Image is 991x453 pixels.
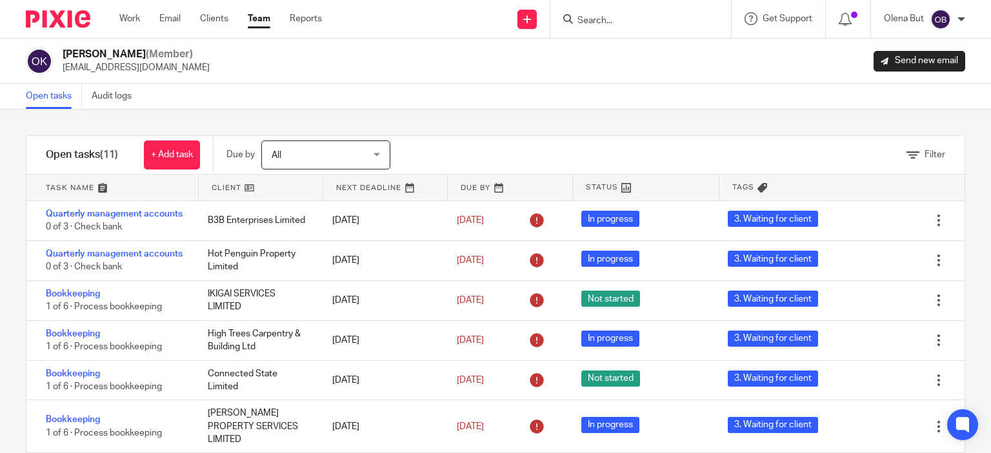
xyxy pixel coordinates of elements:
h2: [PERSON_NAME] [63,48,210,61]
a: Team [248,12,270,25]
a: Quarterly management accounts [46,209,183,218]
a: Work [119,12,140,25]
img: Pixie [26,10,90,28]
div: [DATE] [319,367,444,393]
p: Due by [226,148,255,161]
div: [DATE] [319,247,444,273]
div: [DATE] [319,327,444,353]
span: Not started [581,371,640,387]
span: 3. Waiting for client [728,211,818,227]
span: [DATE] [457,216,484,225]
a: Clients [200,12,228,25]
div: IKIGAI SERVICES LIMITED [195,281,319,320]
a: Audit logs [92,84,141,109]
a: Bookkeeping [46,289,100,298]
div: B3B Enterprises Limited [195,207,319,233]
h1: Open tasks [46,148,118,162]
span: 0 of 3 · Check bank [46,262,122,271]
span: (11) [100,149,118,160]
img: svg%3E [26,48,53,75]
span: Status [586,182,618,193]
span: All [272,151,281,160]
a: Open tasks [26,84,82,109]
div: Connected State Limited [195,361,319,400]
span: 1 of 6 · Process bookkeeping [46,382,162,391]
span: In progress [581,211,639,227]
span: Filter [925,150,945,159]
div: [DATE] [319,414,444,439]
span: In progress [581,251,639,267]
a: Reports [290,12,322,25]
span: In progress [581,417,639,433]
span: 3. Waiting for client [728,371,818,387]
div: High Trees Carpentry & Building Ltd [195,321,319,360]
a: Bookkeeping [46,415,100,424]
a: + Add task [144,140,200,169]
span: [DATE] [457,422,484,431]
div: Hot Penguin Property Limited [195,241,319,280]
p: Olena But [884,12,924,25]
span: 1 of 6 · Process bookkeeping [46,302,162,311]
span: [DATE] [457,336,484,345]
span: In progress [581,331,639,347]
span: (Member) [146,49,193,59]
a: Quarterly management accounts [46,249,183,258]
span: [DATE] [457,256,484,265]
span: [DATE] [457,296,484,305]
a: Send new email [874,51,965,72]
span: Get Support [763,14,812,23]
a: Bookkeeping [46,329,100,338]
p: [EMAIL_ADDRESS][DOMAIN_NAME] [63,61,210,74]
span: 0 of 3 · Check bank [46,223,122,232]
input: Search [576,15,692,27]
span: 3. Waiting for client [728,417,818,433]
span: 1 of 6 · Process bookkeeping [46,342,162,351]
span: 3. Waiting for client [728,251,818,267]
div: [PERSON_NAME] PROPERTY SERVICES LIMITED [195,400,319,452]
span: Tags [732,182,754,193]
span: [DATE] [457,376,484,385]
img: svg%3E [930,9,951,30]
div: [DATE] [319,287,444,313]
span: 3. Waiting for client [728,291,818,307]
span: Not started [581,291,640,307]
a: Bookkeeping [46,369,100,378]
a: Email [159,12,181,25]
span: 1 of 6 · Process bookkeeping [46,429,162,438]
span: 3. Waiting for client [728,331,818,347]
div: [DATE] [319,207,444,233]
